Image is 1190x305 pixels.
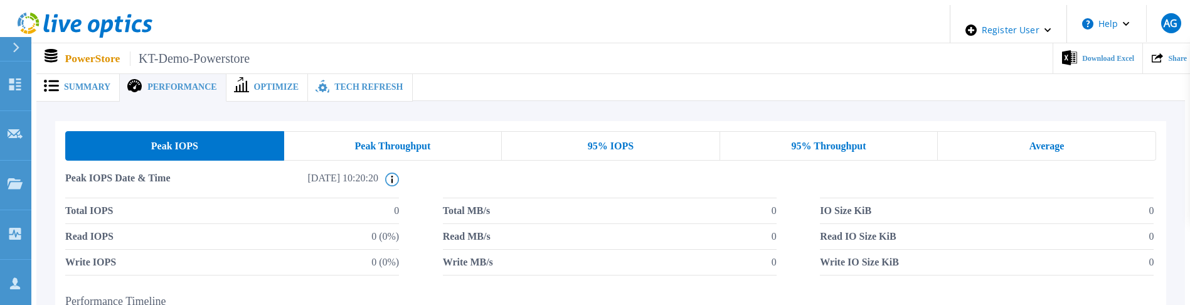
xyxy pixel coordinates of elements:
div: , [5,5,1185,273]
span: 95% IOPS [588,141,634,151]
span: Peak Throughput [355,141,431,151]
span: 0 [1149,250,1154,275]
div: Register User [950,5,1066,55]
span: 0 [772,224,777,249]
span: Download Excel [1082,55,1134,62]
span: Total IOPS [65,198,113,223]
span: Peak IOPS Date & Time [65,173,221,198]
span: Write IO Size KiB [820,250,898,275]
span: Summary [64,83,110,92]
span: Read IOPS [65,224,114,249]
p: PowerStore [65,51,250,66]
span: AG [1164,18,1177,28]
button: Help [1067,5,1145,43]
span: Tech Refresh [334,83,403,92]
span: 0 (0%) [371,250,399,275]
span: Performance [147,83,216,92]
span: 0 [1149,198,1154,223]
span: Write IOPS [65,250,116,275]
span: 0 [772,250,777,275]
span: 0 [772,198,777,223]
span: Total MB/s [443,198,490,223]
span: Peak IOPS [151,141,198,151]
span: Read MB/s [443,224,491,249]
span: Optimize [254,83,299,92]
span: [DATE] 10:20:20 [222,173,378,198]
span: Average [1029,141,1065,151]
span: 0 [1149,224,1154,249]
span: Share [1168,55,1187,62]
span: 95% Throughput [792,141,866,151]
span: IO Size KiB [820,198,871,223]
span: KT-Demo-Powerstore [130,51,250,66]
span: 0 [394,198,399,223]
span: 0 (0%) [371,224,399,249]
span: Write MB/s [443,250,493,275]
span: Read IO Size KiB [820,224,896,249]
